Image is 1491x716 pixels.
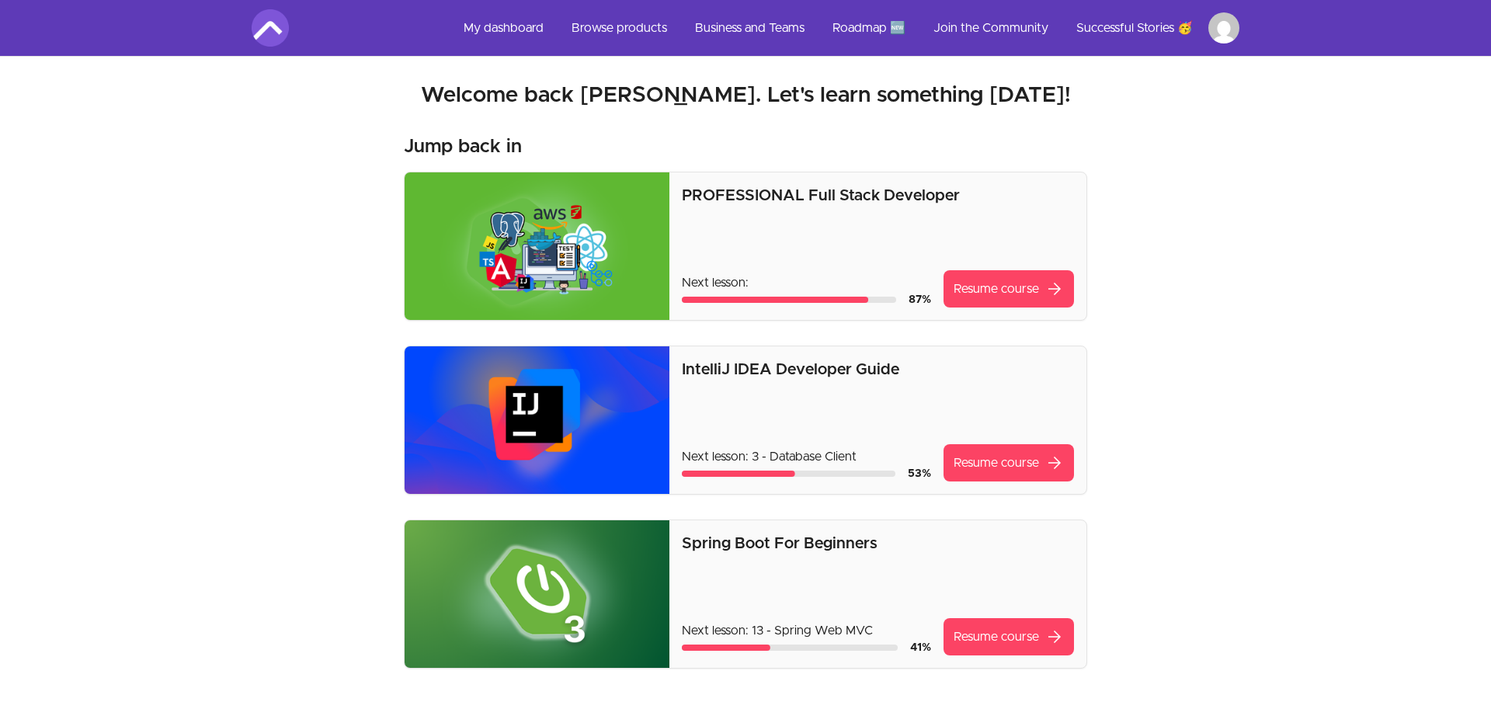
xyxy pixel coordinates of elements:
[682,359,1074,381] p: IntelliJ IDEA Developer Guide
[910,642,931,653] span: 41 %
[682,645,898,651] div: Course progress
[405,520,669,668] img: Product image for Spring Boot For Beginners
[682,621,931,640] p: Next lesson: 13 - Spring Web MVC
[1045,454,1064,472] span: arrow_forward
[820,9,918,47] a: Roadmap 🆕
[1045,280,1064,298] span: arrow_forward
[1208,12,1239,43] img: Profile image for Victor Munyao Mulinge
[405,172,669,320] img: Product image for PROFESSIONAL Full Stack Developer
[682,273,931,292] p: Next lesson:
[682,297,896,303] div: Course progress
[1064,9,1205,47] a: Successful Stories 🥳
[908,468,931,479] span: 53 %
[944,444,1074,481] a: Resume coursearrow_forward
[682,185,1074,207] p: PROFESSIONAL Full Stack Developer
[682,471,895,477] div: Course progress
[252,9,289,47] img: Amigoscode logo
[559,9,679,47] a: Browse products
[405,346,669,494] img: Product image for IntelliJ IDEA Developer Guide
[1045,627,1064,646] span: arrow_forward
[451,9,556,47] a: My dashboard
[944,270,1074,308] a: Resume coursearrow_forward
[451,9,1239,47] nav: Main
[921,9,1061,47] a: Join the Community
[252,82,1239,109] h2: Welcome back [PERSON_NAME]. Let's learn something [DATE]!
[682,447,931,466] p: Next lesson: 3 - Database Client
[944,618,1074,655] a: Resume coursearrow_forward
[404,134,522,159] h3: Jump back in
[683,9,817,47] a: Business and Teams
[909,294,931,305] span: 87 %
[682,533,1074,554] p: Spring Boot For Beginners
